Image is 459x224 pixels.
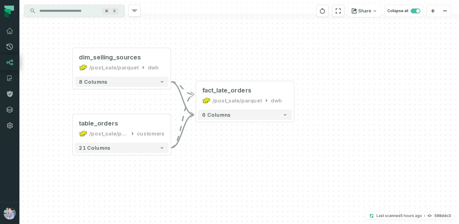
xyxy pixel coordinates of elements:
[137,129,165,138] div: customers
[171,95,194,148] g: Edge from f8aa35761d38caf5241fd5247261079f to 9f3ef4ac1f35c6cc1118039aabb33af9
[148,63,159,72] div: dwh
[348,5,381,17] button: Share
[89,63,139,72] div: /post_sale/parquet
[171,82,194,95] g: Edge from 6bc9c657d4034bd891e451a3834b2745 to 9f3ef4ac1f35c6cc1118039aabb33af9
[439,5,451,17] button: zoom out
[434,214,451,218] h4: 598ddc3
[171,115,194,148] g: Edge from f8aa35761d38caf5241fd5247261079f to 9f3ef4ac1f35c6cc1118039aabb33af9
[103,8,110,15] span: Press ⌘ + K to focus the search bar
[79,119,118,128] div: table_orders
[171,82,194,115] g: Edge from 6bc9c657d4034bd891e451a3834b2745 to 9f3ef4ac1f35c6cc1118039aabb33af9
[111,8,118,15] span: Press ⌘ + K to focus the search bar
[79,79,107,85] span: 8 columns
[79,145,110,151] span: 21 columns
[376,213,422,219] p: Last scanned
[365,212,454,219] button: Last scanned[DATE] 6:18:03 PM598ddc3
[4,207,16,219] img: avatar of Alon Nafta
[202,112,231,118] span: 6 columns
[400,213,422,218] relative-time: Aug 11, 2025, 6:18 PM PDT
[79,53,141,62] div: dim_selling_sources
[427,5,439,17] button: zoom in
[271,96,282,105] div: dwh
[212,96,262,105] div: /post_sale/parquet
[89,129,128,138] div: /post_sale/parquet
[202,86,252,95] div: fact_late_orders
[385,5,423,17] button: Collapse all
